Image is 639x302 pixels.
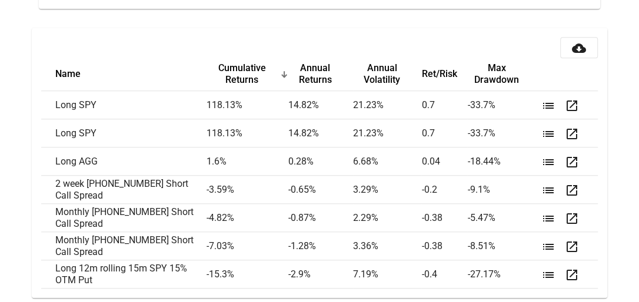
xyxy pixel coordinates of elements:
mat-icon: open_in_new [565,183,579,197]
td: 14.82 % [288,119,352,147]
mat-icon: list [541,183,555,197]
mat-icon: open_in_new [565,127,579,141]
td: 21.23 % [353,119,421,147]
mat-icon: cloud_download [572,41,586,55]
mat-icon: list [541,127,555,141]
td: -27.17 % [467,260,536,288]
td: 118.13 % [207,119,288,147]
td: -33.7 % [467,119,536,147]
mat-icon: open_in_new [565,240,579,254]
mat-icon: list [541,268,555,282]
td: -0.65 % [288,176,352,204]
td: -0.2 [421,176,467,204]
mat-icon: open_in_new [565,99,579,113]
td: 2 week [PHONE_NUMBER] Short Call Spread [41,176,206,204]
td: 6.68 % [353,147,421,176]
button: Change sorting for strategy_name [55,68,81,80]
td: -3.59 % [207,176,288,204]
td: -9.1 % [467,176,536,204]
td: 7.19 % [353,260,421,288]
td: -7.03 % [207,232,288,260]
td: -0.4 [421,260,467,288]
td: -33.7 % [467,91,536,119]
button: Change sorting for Annual_Volatility [353,62,411,86]
td: 21.23 % [353,91,421,119]
td: 1.6 % [207,147,288,176]
mat-icon: open_in_new [565,268,579,282]
td: -15.3 % [207,260,288,288]
td: -0.87 % [288,204,352,232]
mat-icon: open_in_new [565,212,579,226]
mat-icon: list [541,99,555,113]
td: Long AGG [41,147,206,176]
button: Change sorting for Max_Drawdown [467,62,525,86]
td: 118.13 % [207,91,288,119]
td: 0.7 [421,91,467,119]
td: 0.28 % [288,147,352,176]
mat-icon: list [541,155,555,169]
td: 14.82 % [288,91,352,119]
td: -1.28 % [288,232,352,260]
td: Long 12m rolling 15m SPY 15% OTM Put [41,260,206,288]
td: Long SPY [41,119,206,147]
td: 2.29 % [353,204,421,232]
td: -2.9 % [288,260,352,288]
td: -18.44 % [467,147,536,176]
td: -8.51 % [467,232,536,260]
mat-icon: open_in_new [565,155,579,169]
td: -0.38 [421,232,467,260]
button: Change sorting for Efficient_Frontier [421,68,457,80]
td: Monthly [PHONE_NUMBER] Short Call Spread [41,204,206,232]
td: Long SPY [41,91,206,119]
td: 3.29 % [353,176,421,204]
mat-icon: list [541,240,555,254]
mat-icon: list [541,212,555,226]
td: Monthly [PHONE_NUMBER] Short Call Spread [41,232,206,260]
button: Change sorting for Cum_Returns_Final [207,62,278,86]
td: -4.82 % [207,204,288,232]
td: -0.38 [421,204,467,232]
td: 3.36 % [353,232,421,260]
button: Change sorting for Annual_Returns [288,62,342,86]
td: -5.47 % [467,204,536,232]
td: 0.7 [421,119,467,147]
td: 0.04 [421,147,467,176]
